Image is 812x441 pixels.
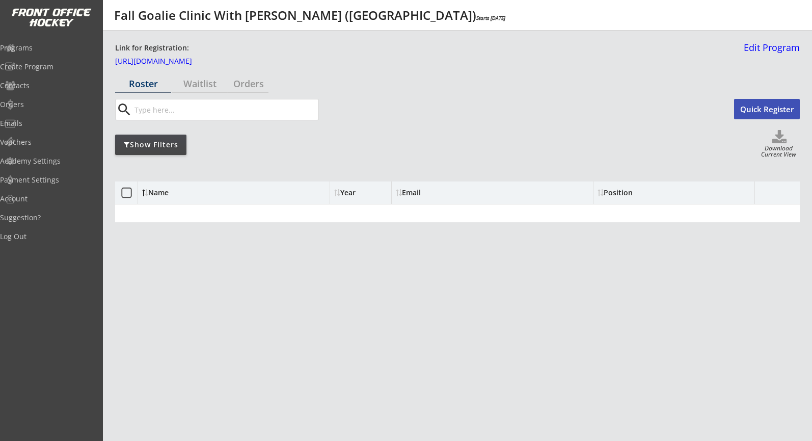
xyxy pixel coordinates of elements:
[757,145,800,159] div: Download Current View
[116,101,132,118] button: search
[132,99,318,120] input: Type here...
[11,8,92,27] img: FOH%20White%20Logo%20Transparent.png
[740,43,800,61] a: Edit Program
[228,79,268,88] div: Orders
[172,79,228,88] div: Waitlist
[334,189,387,196] div: Year
[396,189,488,196] div: Email
[142,189,225,196] div: Name
[598,189,689,196] div: Position
[115,140,186,150] div: Show Filters
[115,58,217,69] a: [URL][DOMAIN_NAME]
[476,14,505,21] em: Starts [DATE]
[114,9,505,21] div: Fall Goalie Clinic With [PERSON_NAME] ([GEOGRAPHIC_DATA])
[734,99,800,119] button: Quick Register
[759,130,800,145] button: Click to download full roster. Your browser settings may try to block it, check your security set...
[115,43,191,54] div: Link for Registration:
[115,79,171,88] div: Roster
